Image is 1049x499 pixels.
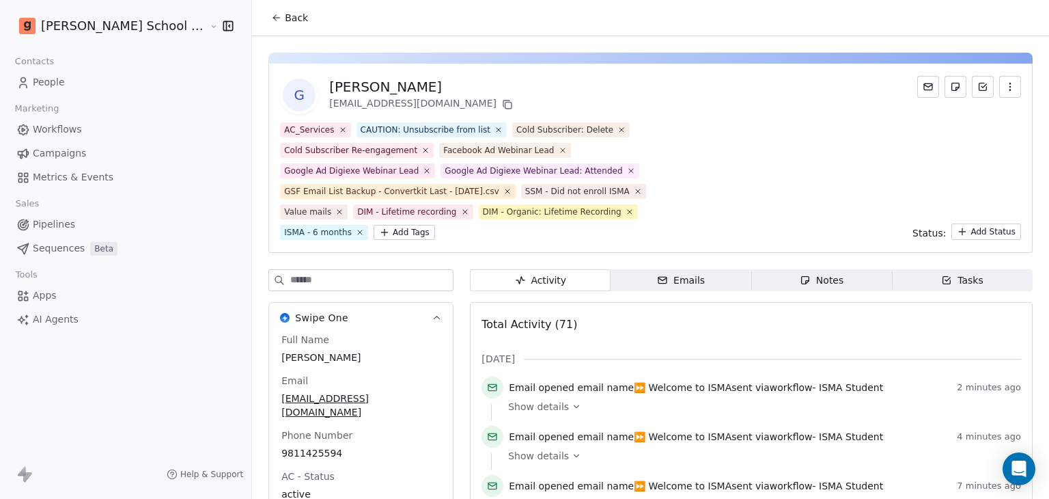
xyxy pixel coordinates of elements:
span: Metrics & Events [33,170,113,185]
span: People [33,75,65,90]
a: Show details [508,400,1011,414]
div: Google Ad Digiexe Webinar Lead: Attended [445,165,622,177]
button: Back [263,5,316,30]
div: CAUTION: Unsubscribe from list [361,124,491,136]
span: Back [285,11,308,25]
a: Show details [508,449,1011,463]
img: Goela%20School%20Logos%20(4).png [19,18,36,34]
div: SSM - Did not enroll ISMA [525,185,630,198]
div: Open Intercom Messenger [1003,453,1035,485]
span: Apps [33,288,57,303]
a: SequencesBeta [11,237,240,260]
div: Cold Subscriber: Delete [516,124,613,136]
span: Contacts [9,51,60,72]
span: AI Agents [33,312,79,327]
span: [DATE] [481,352,515,366]
span: ⏩ Welcome to ISMA [634,382,731,393]
img: Swipe One [280,313,290,323]
div: Google Ad Digiexe Webinar Lead [284,165,419,177]
button: Add Status [951,224,1021,240]
span: Total Activity (71) [481,318,577,331]
span: Status: [912,226,946,240]
span: Email [279,374,311,388]
div: ISMA - 6 months [284,226,352,239]
span: Tools [10,265,43,285]
a: Campaigns [11,142,240,165]
span: Sequences [33,241,85,256]
span: ISMA Student [819,481,883,491]
span: 4 minutes ago [957,431,1021,442]
span: email name sent via workflow - [509,479,883,493]
span: Help & Support [180,469,243,480]
span: Workflows [33,122,82,137]
button: Add Tags [374,225,435,240]
div: Facebook Ad Webinar Lead [443,144,554,157]
div: [PERSON_NAME] [329,77,516,96]
span: email name sent via workflow - [509,381,883,394]
div: AC_Services [284,124,334,136]
span: [PERSON_NAME] [281,351,440,364]
div: [EMAIL_ADDRESS][DOMAIN_NAME] [329,96,516,113]
div: DIM - Lifetime recording [357,206,456,218]
span: Phone Number [279,429,355,442]
a: Apps [11,284,240,307]
a: People [11,71,240,94]
span: email name sent via workflow - [509,430,883,444]
div: Value mails [284,206,331,218]
span: ISMA Student [819,382,883,393]
span: Pipelines [33,217,75,232]
span: Sales [10,193,45,214]
span: Show details [508,400,569,414]
span: ⏩ Welcome to ISMA [634,431,731,442]
button: [PERSON_NAME] School of Finance LLP [16,14,199,38]
a: AI Agents [11,308,240,331]
span: Campaigns [33,146,86,161]
span: Full Name [279,333,332,347]
span: Email opened [509,382,574,393]
span: Beta [90,242,117,256]
span: AC - Status [279,470,337,483]
span: ⏩ Welcome to ISMA [634,481,731,491]
div: Cold Subscriber Re-engagement [284,144,417,157]
div: GSF Email List Backup - Convertkit Last - [DATE].csv [284,185,499,198]
span: G [283,79,316,111]
a: Workflows [11,118,240,141]
a: Pipelines [11,213,240,236]
span: [PERSON_NAME] School of Finance LLP [41,17,206,35]
span: ISMA Student [819,431,883,442]
div: Notes [800,273,843,288]
a: Help & Support [167,469,243,480]
div: Tasks [941,273,983,288]
span: Marketing [9,98,65,119]
span: Email opened [509,481,574,491]
button: Swipe OneSwipe One [269,303,453,333]
span: 2 minutes ago [957,382,1021,393]
a: Metrics & Events [11,166,240,189]
span: Swipe One [295,311,348,325]
span: Show details [508,449,569,463]
div: DIM - Organic: Lifetime Recording [483,206,621,218]
div: Emails [657,273,705,288]
span: Email opened [509,431,574,442]
span: [EMAIL_ADDRESS][DOMAIN_NAME] [281,392,440,419]
span: 9811425594 [281,446,440,460]
span: 7 minutes ago [957,481,1021,491]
